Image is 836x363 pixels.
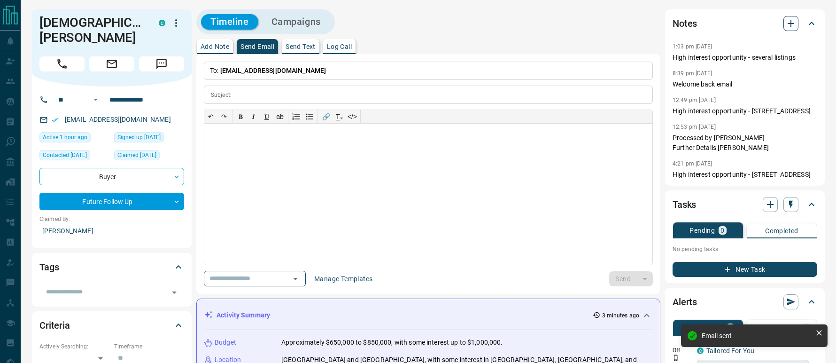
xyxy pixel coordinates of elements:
p: 0 [720,227,724,234]
span: Call [39,56,85,71]
s: ab [276,113,284,120]
p: Completed [765,228,798,234]
p: High interest opportunity - several listings [673,53,817,63]
div: Activity Summary3 minutes ago [204,307,652,324]
a: [EMAIL_ADDRESS][DOMAIN_NAME] [65,116,171,123]
span: Email [89,56,134,71]
button: 🔗 [319,110,333,123]
button: Bullet list [303,110,316,123]
p: Timeframe: [114,342,184,351]
span: Active 1 hour ago [43,133,87,142]
span: Claimed [DATE] [117,150,156,160]
button: T̲ₓ [333,110,346,123]
h2: Alerts [673,294,697,309]
p: 12:53 pm [DATE] [673,124,716,130]
div: Tue Oct 14 2025 [39,132,109,145]
button: ↷ [217,110,231,123]
p: 12:49 pm [DATE] [673,97,716,103]
h2: Tasks [673,197,696,212]
div: Criteria [39,314,184,337]
div: Notes [673,12,817,35]
p: Actively Searching: [39,342,109,351]
button: 𝑰 [247,110,260,123]
p: No pending tasks [673,242,817,256]
div: Future Follow Up [39,193,184,210]
p: Pending [689,227,715,234]
button: Open [90,94,101,105]
div: Wed Nov 09 2022 [114,150,184,163]
button: New Task [673,262,817,277]
p: Processed by [PERSON_NAME] Further Details [PERSON_NAME] [673,133,817,153]
button: Campaigns [262,14,330,30]
h2: Criteria [39,318,70,333]
p: Budget [215,338,236,347]
div: Wed Nov 09 2022 [114,132,184,145]
button: 𝐁 [234,110,247,123]
button: Open [289,272,302,285]
span: Message [139,56,184,71]
button: </> [346,110,359,123]
div: split button [609,271,653,286]
h2: Tags [39,260,59,275]
div: Tasks [673,193,817,216]
button: Timeline [201,14,258,30]
span: Signed up [DATE] [117,133,161,142]
div: Tags [39,256,184,278]
p: 3 minutes ago [602,311,639,320]
h2: Notes [673,16,697,31]
p: Subject: [211,91,232,99]
button: ab [273,110,286,123]
p: Welcome back email [673,79,817,89]
p: Activity Summary [217,310,270,320]
button: Open [168,286,181,299]
svg: Push Notification Only [673,355,679,361]
p: High interest opportunity - [STREET_ADDRESS] [673,170,817,180]
span: Contacted [DATE] [43,150,87,160]
p: [PERSON_NAME] [39,223,184,239]
p: Send Text [286,43,316,50]
p: 4:21 pm [DATE] [673,160,712,167]
span: [EMAIL_ADDRESS][DOMAIN_NAME] [220,67,326,74]
div: condos.ca [159,20,165,26]
p: To: [204,62,653,80]
p: High interest opportunity - [STREET_ADDRESS] [673,106,817,116]
p: Send Email [240,43,274,50]
button: ↶ [204,110,217,123]
p: Add Note [201,43,229,50]
p: 1:03 pm [DATE] [673,43,712,50]
p: Log Call [327,43,352,50]
div: Buyer [39,168,184,185]
svg: Email Verified [52,117,58,123]
div: Alerts [673,291,817,313]
button: 𝐔 [260,110,273,123]
div: Email sent [702,332,812,339]
p: Claimed By: [39,215,184,223]
div: Tue Nov 15 2022 [39,150,109,163]
p: Off [673,346,691,355]
p: Approximately $650,000 to $850,000, with some interest up to $1,000,000. [281,338,503,347]
button: Numbered list [290,110,303,123]
span: 𝐔 [264,113,269,120]
p: 8:39 pm [DATE] [673,70,712,77]
h1: [DEMOGRAPHIC_DATA][PERSON_NAME] [39,15,145,45]
button: Manage Templates [309,271,378,286]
